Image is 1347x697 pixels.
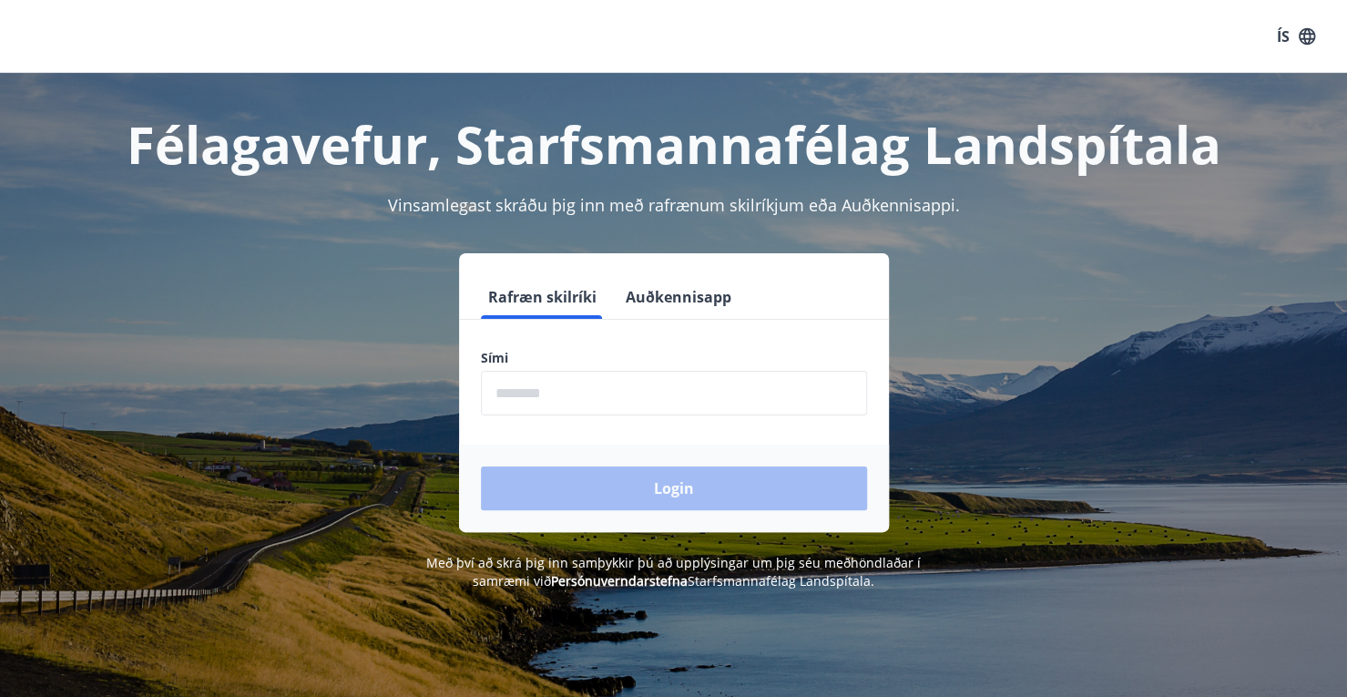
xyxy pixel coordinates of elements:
[618,275,739,319] button: Auðkennisapp
[426,554,921,589] span: Með því að skrá þig inn samþykkir þú að upplýsingar um þig séu meðhöndlaðar í samræmi við Starfsm...
[551,572,688,589] a: Persónuverndarstefna
[1267,20,1325,53] button: ÍS
[40,109,1308,179] h1: Félagavefur, Starfsmannafélag Landspítala
[481,275,604,319] button: Rafræn skilríki
[388,194,960,216] span: Vinsamlegast skráðu þig inn með rafrænum skilríkjum eða Auðkennisappi.
[481,349,867,367] label: Sími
